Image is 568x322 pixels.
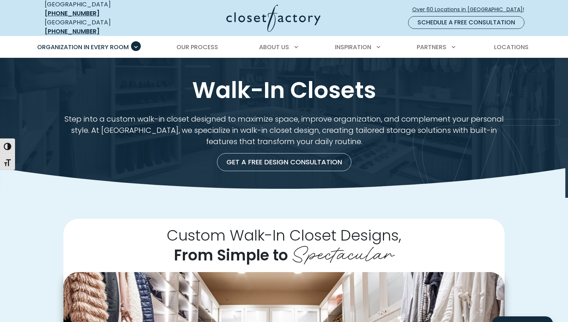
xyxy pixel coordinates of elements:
[45,18,154,36] div: [GEOGRAPHIC_DATA]
[494,43,529,51] span: Locations
[167,225,401,246] span: Custom Walk-In Closet Designs,
[174,245,288,266] span: From Simple to
[37,43,129,51] span: Organization in Every Room
[292,237,394,267] span: Spectacular
[259,43,289,51] span: About Us
[63,113,505,147] p: Step into a custom walk-in closet designed to maximize space, improve organization, and complemen...
[217,153,351,171] a: Get a Free Design Consultation
[226,5,321,32] img: Closet Factory Logo
[43,76,525,104] h1: Walk-In Closets
[176,43,218,51] span: Our Process
[412,6,530,14] span: Over 60 Locations in [GEOGRAPHIC_DATA]!
[32,37,536,58] nav: Primary Menu
[45,27,99,36] a: [PHONE_NUMBER]
[412,3,530,16] a: Over 60 Locations in [GEOGRAPHIC_DATA]!
[417,43,446,51] span: Partners
[408,16,524,29] a: Schedule a Free Consultation
[335,43,371,51] span: Inspiration
[45,9,99,18] a: [PHONE_NUMBER]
